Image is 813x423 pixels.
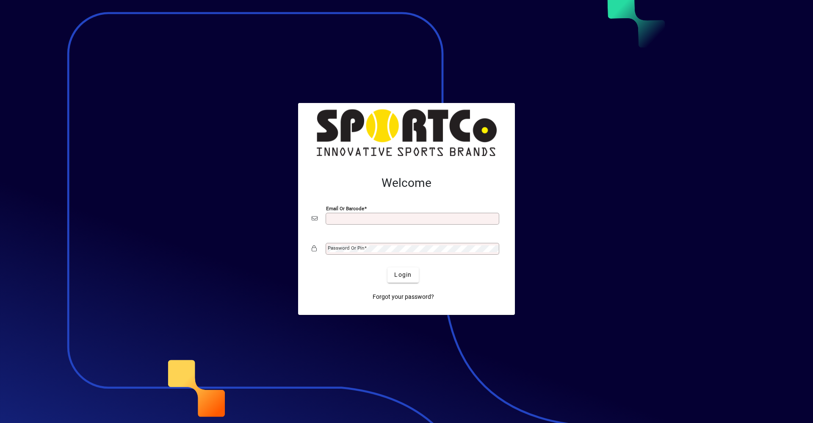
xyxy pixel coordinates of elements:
[394,270,412,279] span: Login
[328,245,364,251] mat-label: Password or Pin
[387,267,418,283] button: Login
[373,292,434,301] span: Forgot your password?
[312,176,501,190] h2: Welcome
[369,289,437,305] a: Forgot your password?
[326,205,364,211] mat-label: Email or Barcode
